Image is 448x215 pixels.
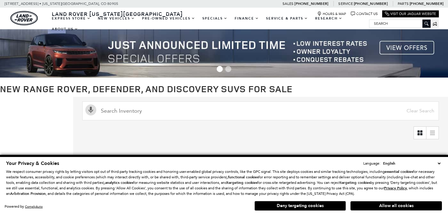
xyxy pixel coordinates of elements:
[94,13,138,24] a: New Vehicles
[199,13,231,24] a: Specials
[228,175,258,180] strong: functional cookies
[351,12,378,16] a: Contact Us
[6,169,442,196] p: We respect consumer privacy rights by letting visitors opt out of third-party tracking cookies an...
[398,2,409,6] span: Parts
[48,10,187,17] a: Land Rover [US_STATE][GEOGRAPHIC_DATA]
[385,169,413,174] strong: essential cookies
[363,162,380,165] div: Language:
[82,101,439,120] input: Search Inventory
[5,205,43,209] div: Powered by
[85,104,96,115] svg: Click to toggle on voice search
[369,20,430,27] input: Search
[105,180,133,185] strong: analytics cookies
[354,1,388,6] a: [PHONE_NUMBER]
[48,24,82,35] a: About Us
[311,13,346,24] a: Research
[385,12,436,16] a: Visit Our Jaguar Website
[384,186,407,191] u: Privacy Policy
[317,12,346,16] a: Hours & Map
[294,1,328,6] a: [PHONE_NUMBER]
[382,160,442,166] select: Language Select
[10,191,46,196] strong: Arbitration Provision
[384,186,407,190] a: Privacy Policy
[6,160,59,167] span: Your Privacy & Cookies
[340,180,370,185] strong: targeting cookies
[225,66,231,72] span: Go to slide 2
[25,205,43,209] a: ComplyAuto
[350,201,442,210] button: Allow all cookies
[227,180,257,185] strong: targeting cookies
[10,11,38,25] img: Land Rover
[262,13,311,24] a: Service & Parts
[10,11,38,25] a: land-rover
[254,201,346,211] button: Deny targeting cookies
[138,13,199,24] a: Pre-Owned Vehicles
[338,2,353,6] span: Service
[231,13,262,24] a: Finance
[48,13,94,24] a: EXPRESS STORE
[48,13,369,35] nav: Main Navigation
[52,10,183,17] span: Land Rover [US_STATE][GEOGRAPHIC_DATA]
[283,2,293,6] span: Sales
[5,2,118,6] a: [STREET_ADDRESS] • [US_STATE][GEOGRAPHIC_DATA], CO 80905
[410,1,443,6] a: [PHONE_NUMBER]
[217,66,223,72] span: Go to slide 1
